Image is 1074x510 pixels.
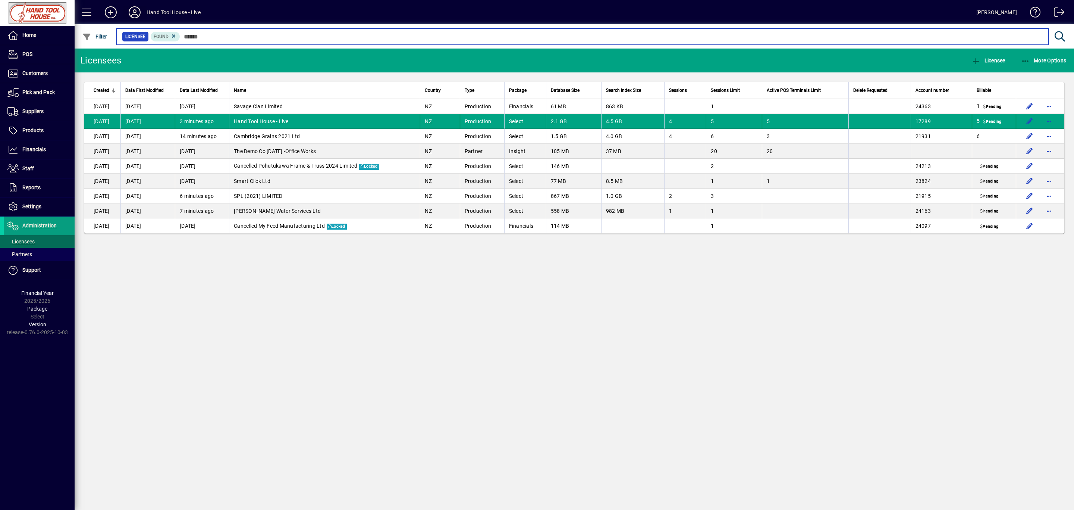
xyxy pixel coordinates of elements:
td: Production [460,203,504,218]
button: Edit [1024,160,1036,172]
button: More options [1043,130,1055,142]
span: Settings [22,203,41,209]
span: Pending [979,194,1000,200]
td: Select [504,203,546,218]
td: Insight [504,144,546,159]
a: Financials [4,140,75,159]
mat-chip: Found Status: Found [151,32,180,41]
div: Created [94,86,116,94]
span: Pending [982,119,1003,125]
span: Data Last Modified [180,86,218,94]
td: Select [504,129,546,144]
td: Production [460,99,504,114]
td: Financials [504,218,546,233]
td: [DATE] [120,218,175,233]
button: Add [99,6,123,19]
td: Production [460,129,504,144]
div: Hand Tool House - Live [147,6,201,18]
td: NZ [420,129,459,144]
span: Sessions [669,86,687,94]
td: 6 minutes ago [175,189,229,203]
span: Pending [979,209,1000,215]
td: [DATE] [120,114,175,129]
div: Name [234,86,415,94]
td: [DATE] [84,218,120,233]
span: Pending [979,179,1000,185]
td: [DATE] [84,129,120,144]
td: 1 [706,174,761,189]
td: 1 [972,99,1016,114]
span: [PERSON_NAME] Water Services Ltd [234,208,321,214]
td: Select [504,114,546,129]
td: [DATE] [84,174,120,189]
td: 1 [706,203,761,218]
td: 5 [706,114,761,129]
span: Pending [979,224,1000,230]
td: [DATE] [175,218,229,233]
span: Delete Requested [853,86,888,94]
td: 8.5 MB [601,174,664,189]
td: [DATE] [120,99,175,114]
td: NZ [420,189,459,203]
td: 61 MB [546,99,601,114]
a: Products [4,121,75,140]
span: Billable [977,86,991,94]
span: Created [94,86,109,94]
a: Logout [1048,1,1065,26]
td: [DATE] [120,174,175,189]
td: 17289 [911,114,972,129]
a: POS [4,45,75,64]
td: 6 [972,129,1016,144]
td: 1 [706,218,761,233]
button: More options [1043,190,1055,202]
td: Select [504,174,546,189]
span: Active POS Terminals Limit [767,86,821,94]
span: Pick and Pack [22,89,55,95]
button: Edit [1024,175,1036,187]
td: 4.0 GB [601,129,664,144]
div: Billable [977,86,1011,94]
td: NZ [420,203,459,218]
div: Database Size [551,86,597,94]
td: 24213 [911,159,972,174]
td: 20 [706,144,761,159]
td: 5 [972,114,1016,129]
td: 114 MB [546,218,601,233]
a: Customers [4,64,75,83]
span: Cancelled My Feed Manufacturing Ltd [234,223,325,229]
td: [DATE] [84,114,120,129]
td: 1.0 GB [601,189,664,203]
td: NZ [420,99,459,114]
td: 7 minutes ago [175,203,229,218]
td: 14 minutes ago [175,129,229,144]
td: 1 [762,174,848,189]
td: 558 MB [546,203,601,218]
span: Account number [916,86,949,94]
span: Data First Modified [125,86,164,94]
span: Hand Tool House - Live [234,118,289,124]
td: 23824 [911,174,972,189]
td: 37 MB [601,144,664,159]
td: [DATE] [175,99,229,114]
a: Home [4,26,75,45]
div: Delete Requested [853,86,906,94]
div: Active POS Terminals Limit [767,86,844,94]
td: 146 MB [546,159,601,174]
td: 24163 [911,203,972,218]
div: Data First Modified [125,86,170,94]
span: Cancelled Pohutukawa Frame & Truss 2024 Limited [234,163,357,169]
td: [DATE] [175,174,229,189]
span: Sessions Limit [711,86,740,94]
a: Reports [4,178,75,197]
span: Financials [22,146,46,152]
td: 20 [762,144,848,159]
td: 982 MB [601,203,664,218]
td: Financials [504,99,546,114]
td: [DATE] [84,99,120,114]
span: Type [465,86,474,94]
td: 1 [706,99,761,114]
span: Suppliers [22,108,44,114]
td: 4.5 GB [601,114,664,129]
td: 21931 [911,129,972,144]
span: Package [509,86,527,94]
